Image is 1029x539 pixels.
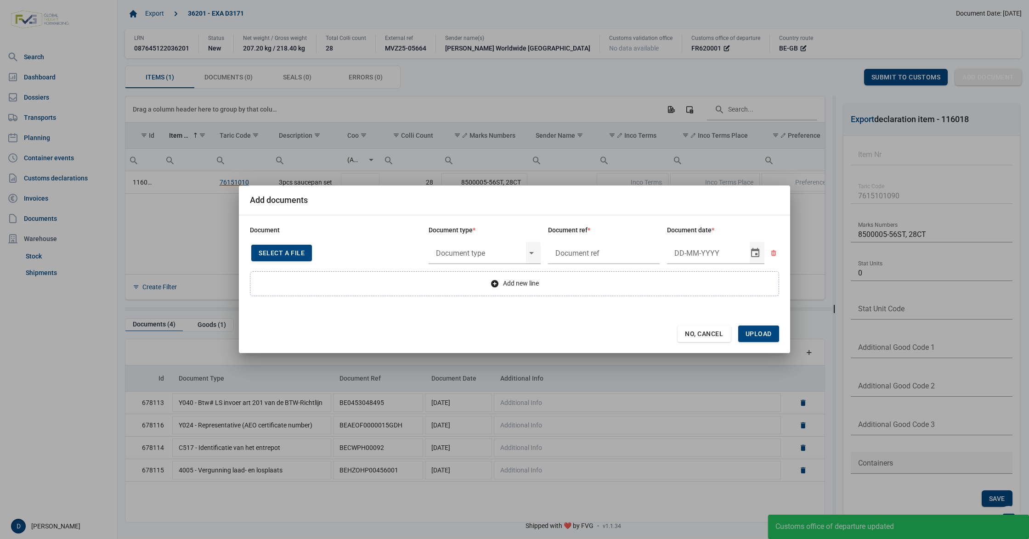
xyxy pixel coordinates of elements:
div: Document ref [548,226,660,235]
span: Upload [746,330,772,337]
div: Add documents [250,195,308,205]
div: Document date [667,226,779,235]
input: Document ref [548,242,660,264]
div: Select [750,242,761,264]
div: Select [526,242,537,264]
div: No, Cancel [678,326,731,342]
span: Select a file [259,249,305,257]
input: Document date [667,242,750,264]
div: Document type [429,226,541,235]
input: Document type [429,242,526,264]
div: Select a file [251,245,312,261]
div: Upload [738,326,779,342]
span: No, Cancel [685,330,724,337]
div: Add new line [250,271,779,296]
div: Document [250,226,421,235]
